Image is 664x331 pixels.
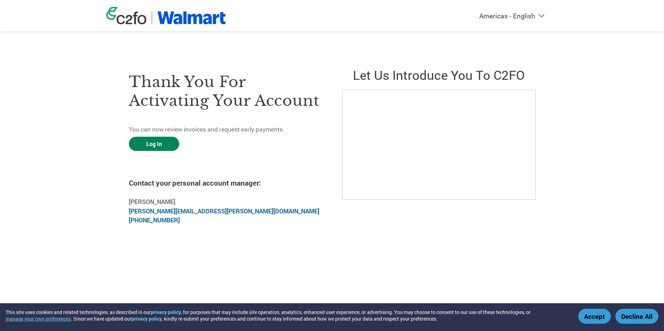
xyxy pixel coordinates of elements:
[129,125,322,134] p: You can now review invoices and request early payments.
[132,315,162,322] a: privacy policy
[129,178,322,188] h4: Contact your personal account manager:
[157,11,226,24] img: Walmart
[342,90,536,200] iframe: C2FO Introduction Video
[578,309,611,324] button: Accept
[106,7,147,24] img: c2fo logo
[151,309,181,315] a: privacy policy
[129,73,322,110] h3: Thank you for activating your account
[129,198,175,206] b: [PERSON_NAME]
[129,216,180,224] a: [PHONE_NUMBER]
[129,137,179,151] a: Log In
[129,207,319,215] a: [PERSON_NAME][EMAIL_ADDRESS][PERSON_NAME][DOMAIN_NAME]
[615,309,658,324] button: Decline All
[6,315,71,322] button: manage your own preferences
[6,309,568,322] div: This site uses cookies and related technologies, as described in our , for purposes that may incl...
[342,66,535,83] h2: Let us introduce you to C2FO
